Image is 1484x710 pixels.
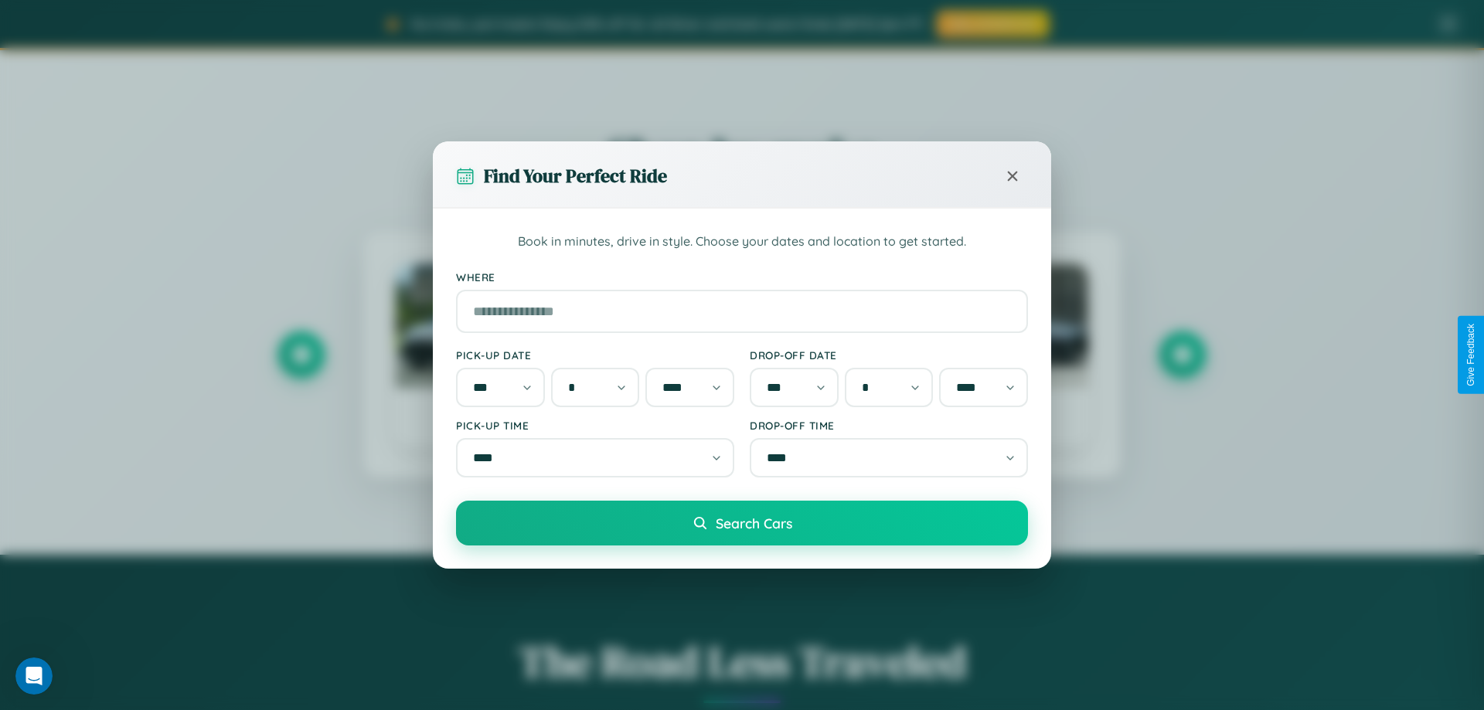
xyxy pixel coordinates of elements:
[456,348,734,362] label: Pick-up Date
[456,419,734,432] label: Pick-up Time
[716,515,792,532] span: Search Cars
[456,232,1028,252] p: Book in minutes, drive in style. Choose your dates and location to get started.
[484,163,667,189] h3: Find Your Perfect Ride
[750,348,1028,362] label: Drop-off Date
[456,501,1028,545] button: Search Cars
[750,419,1028,432] label: Drop-off Time
[456,270,1028,284] label: Where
